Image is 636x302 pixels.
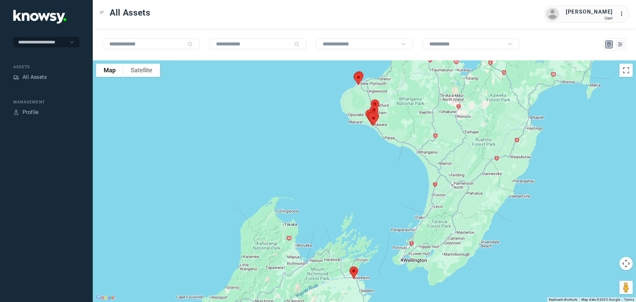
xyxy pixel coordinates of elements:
[13,108,39,116] a: ProfileProfile
[94,293,116,302] a: Open this area in Google Maps (opens a new window)
[606,41,612,47] div: Map
[13,73,47,81] a: AssetsAll Assets
[581,298,620,301] span: Map data ©2025 Google
[187,41,193,47] div: Search
[13,74,19,80] div: Assets
[23,73,47,81] div: All Assets
[100,10,104,15] div: Toggle Menu
[110,7,150,19] span: All Assets
[619,10,627,19] div: :
[619,257,633,270] button: Map camera controls
[619,10,627,18] div: :
[23,108,39,116] div: Profile
[123,64,160,77] button: Show satellite imagery
[13,10,66,24] img: Application Logo
[549,297,577,302] button: Keyboard shortcuts
[94,293,116,302] img: Google
[617,41,623,47] div: List
[619,64,633,77] button: Toggle fullscreen view
[13,64,79,70] div: Assets
[13,109,19,115] div: Profile
[566,16,613,21] div: User
[13,99,79,105] div: Management
[624,298,634,301] a: Terms (opens in new tab)
[294,41,299,47] div: Search
[619,281,633,294] button: Drag Pegman onto the map to open Street View
[566,8,613,16] div: [PERSON_NAME]
[620,11,626,16] tspan: ...
[96,64,123,77] button: Show street map
[546,8,559,21] img: avatar.png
